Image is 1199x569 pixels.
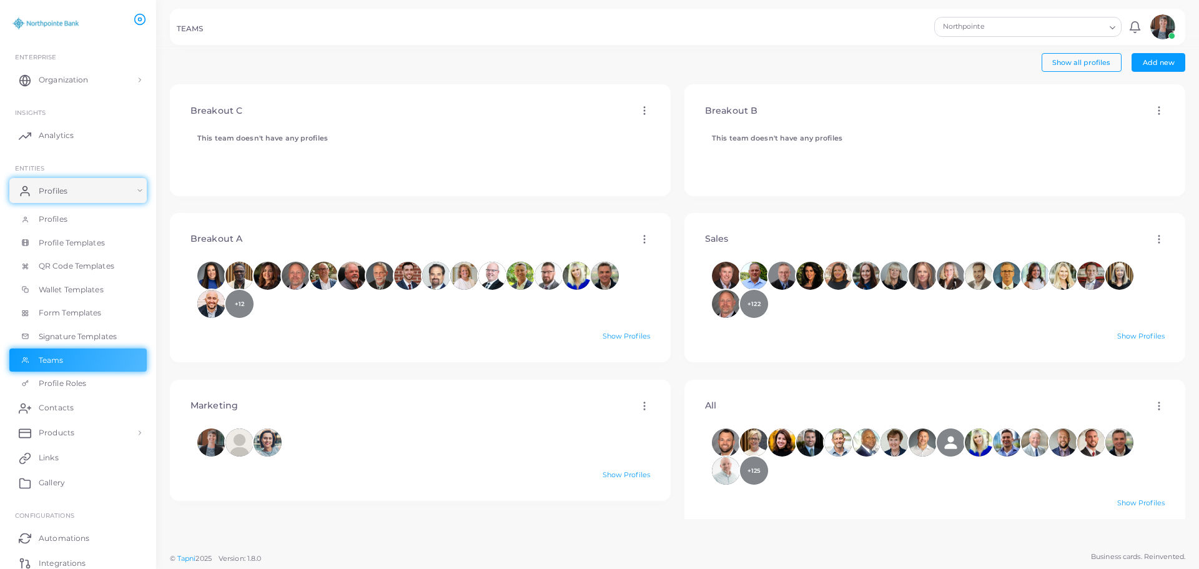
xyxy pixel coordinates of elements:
[39,307,102,319] span: Form Templates
[197,290,225,318] span: Ed Napieralski
[478,262,506,290] img: avatar
[824,428,852,457] span: Chris Turner
[796,262,824,290] img: avatar
[170,553,261,564] span: ©
[993,428,1021,457] span: Dirk Roskam
[9,420,147,445] a: Products
[225,262,254,290] span: Stanley Wade
[591,262,619,290] img: avatar
[39,260,114,272] span: QR Code Templates
[39,533,89,544] span: Automations
[1091,552,1185,562] span: Business cards. Reinvented.
[1105,262,1133,290] img: avatar
[942,434,959,451] svg: person fill
[1105,262,1133,290] span: Beth Brandt
[1033,20,1105,34] input: Search for option
[740,428,768,457] span: Carey Kaufman
[39,558,86,569] span: Integrations
[1077,262,1105,290] img: avatar
[535,262,563,290] span: Jeff Morgan
[1021,428,1049,457] img: avatar
[740,262,768,290] img: avatar
[909,262,937,290] span: Amy Butler
[965,262,993,290] img: avatar
[965,428,993,457] img: avatar
[39,331,117,342] span: Signature Templates
[9,178,147,203] a: Profiles
[965,262,993,290] span: Anthony Ciullo
[941,21,1032,33] span: Northpointe
[9,207,147,231] a: Profiles
[712,428,740,457] img: avatar
[1117,332,1165,340] a: Show Profiles
[195,553,211,564] span: 2025
[881,428,909,457] span: Corinne Chartrand
[934,17,1122,37] div: Search for option
[39,477,65,488] span: Gallery
[197,262,225,290] span: Tiffany Ressetar
[1143,58,1175,67] span: Add new
[1150,14,1175,39] img: avatar
[9,231,147,255] a: Profile Templates
[254,428,282,457] img: avatar
[705,106,757,116] h4: Breakout B
[1132,53,1185,72] button: Add new
[712,262,740,290] span: Tim Pierce
[422,262,450,290] span: Kevin Weaver
[9,278,147,302] a: Wallet Templates
[225,428,254,457] span: Nolan Gapske
[1052,58,1110,67] span: Show all profiles
[1049,262,1077,290] img: avatar
[768,262,796,290] span: Alan Lacey
[712,457,740,485] img: avatar
[9,325,147,349] a: Signature Templates
[39,402,74,413] span: Contacts
[705,234,729,244] h4: Sales
[740,428,768,457] img: avatar
[824,262,852,290] img: avatar
[254,262,282,290] span: Stacy Bishop
[796,428,824,457] img: avatar
[9,445,147,470] a: Links
[1049,428,1077,457] span: Dustin Mistelske
[937,428,965,457] span: David Allen
[712,428,740,457] span: Chris Bauman
[909,428,937,457] span: Dan Filipi
[768,428,796,457] span: Brittany Rondot
[535,262,563,290] img: avatar
[881,262,909,290] span: Amanda Kourafas
[852,428,881,457] img: avatar
[39,130,74,141] span: Analytics
[748,468,761,473] span: +125
[9,301,147,325] a: Form Templates
[768,428,796,457] img: avatar
[1021,428,1049,457] span: Donnie Crane
[1147,14,1178,39] a: avatar
[937,262,965,290] img: avatar
[310,262,338,290] span: Paul Salcone
[235,301,244,307] span: +12
[422,262,450,290] img: avatar
[225,262,254,290] img: avatar
[338,262,366,290] span: Paul Munsie
[712,290,740,318] span: Bill Willoughby
[740,262,768,290] span: Adam Dublet
[1077,262,1105,290] span: Benjamin Adams
[603,332,650,340] a: Show Profiles
[712,290,740,318] img: avatar
[39,355,64,366] span: Teams
[993,262,1021,290] span: Anton Auth
[366,262,394,290] span: Michael Scrimager
[39,74,88,86] span: Organization
[796,262,824,290] span: Alyssa Jacolucci
[852,262,881,290] img: avatar
[506,262,535,290] span: Jeff Prow
[563,262,591,290] span: Deanna Barnes
[705,400,716,411] h4: All
[603,470,650,479] a: Show Profiles
[993,262,1021,290] img: avatar
[1077,428,1105,457] span: Dustin Steele
[177,554,196,563] a: Tapni
[9,123,147,148] a: Analytics
[937,262,965,290] span: Andrea Stadler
